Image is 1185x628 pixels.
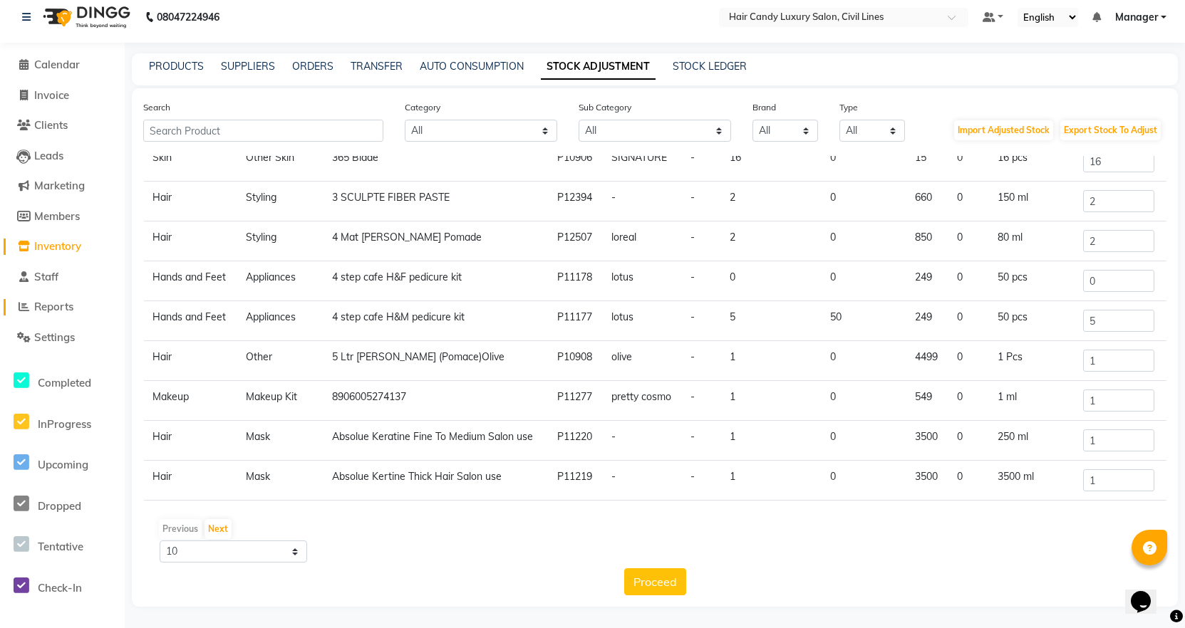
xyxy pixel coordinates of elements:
[603,461,683,501] td: -
[4,88,121,104] a: Invoice
[324,261,549,301] td: 4 step cafe H&F pedicure kit
[721,261,822,301] td: 0
[324,301,549,341] td: 4 step cafe H&M pedicure kit
[549,381,602,421] td: P11277
[721,142,822,182] td: 16
[682,142,721,182] td: -
[822,341,906,381] td: 0
[721,301,822,341] td: 5
[721,461,822,501] td: 1
[237,421,324,461] td: Mask
[4,57,121,73] a: Calendar
[237,261,324,301] td: Appliances
[237,182,324,221] td: Styling
[237,381,324,421] td: Makeup Kit
[839,101,858,114] label: Type
[603,261,683,301] td: lotus
[38,581,82,595] span: Check-In
[144,142,237,182] td: Skin
[989,182,1075,221] td: 150 ml
[682,301,721,341] td: -
[143,120,383,142] input: Search Product
[34,149,63,162] span: Leads
[549,461,602,501] td: P11219
[948,261,989,301] td: 0
[549,421,602,461] td: P11220
[143,101,170,114] label: Search
[989,221,1075,261] td: 80 ml
[144,421,237,461] td: Hair
[1125,571,1171,614] iframe: chat widget
[603,301,683,341] td: lotus
[822,142,906,182] td: 0
[603,421,683,461] td: -
[549,261,602,301] td: P11178
[822,461,906,501] td: 0
[721,381,822,421] td: 1
[682,261,721,301] td: -
[549,301,602,341] td: P11177
[579,101,631,114] label: Sub Category
[38,499,81,513] span: Dropped
[989,261,1075,301] td: 50 pcs
[989,381,1075,421] td: 1 ml
[205,519,232,539] button: Next
[38,458,88,471] span: Upcoming
[144,341,237,381] td: Hair
[144,381,237,421] td: Makeup
[948,461,989,501] td: 0
[954,120,1053,140] button: Import Adjusted Stock
[34,270,58,283] span: Staff
[603,182,683,221] td: -
[221,60,275,73] a: SUPPLIERS
[682,421,721,461] td: -
[682,182,721,221] td: -
[34,179,85,192] span: Marketing
[4,178,121,194] a: Marketing
[906,182,949,221] td: 660
[38,417,91,431] span: InProgress
[989,142,1075,182] td: 16 pcs
[4,209,121,225] a: Members
[549,341,602,381] td: P10908
[948,142,989,182] td: 0
[324,421,549,461] td: Absolue Keratine Fine To Medium Salon use
[989,421,1075,461] td: 250 ml
[906,221,949,261] td: 850
[4,148,121,164] a: Leads
[624,568,686,595] button: Proceed
[351,60,403,73] a: TRANSFER
[948,301,989,341] td: 0
[682,461,721,501] td: -
[237,142,324,182] td: Other Skin
[603,142,683,182] td: SIGNATURE
[603,381,683,421] td: pretty cosmo
[144,261,237,301] td: Hands and Feet
[549,182,602,221] td: P12394
[292,60,333,73] a: ORDERS
[38,376,91,389] span: Completed
[1060,120,1161,140] button: Export Stock To Adjust
[34,209,80,223] span: Members
[420,60,524,73] a: AUTO CONSUMPTION
[822,301,906,341] td: 50
[237,301,324,341] td: Appliances
[682,221,721,261] td: -
[822,261,906,301] td: 0
[34,88,69,102] span: Invoice
[948,182,989,221] td: 0
[324,221,549,261] td: 4 Mat [PERSON_NAME] Pomade
[906,341,949,381] td: 4499
[4,269,121,286] a: Staff
[682,341,721,381] td: -
[34,300,73,313] span: Reports
[948,381,989,421] td: 0
[989,301,1075,341] td: 50 pcs
[721,341,822,381] td: 1
[549,221,602,261] td: P12507
[549,142,602,182] td: P10906
[237,461,324,501] td: Mask
[34,330,75,344] span: Settings
[405,101,440,114] label: Category
[4,117,121,134] a: Clients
